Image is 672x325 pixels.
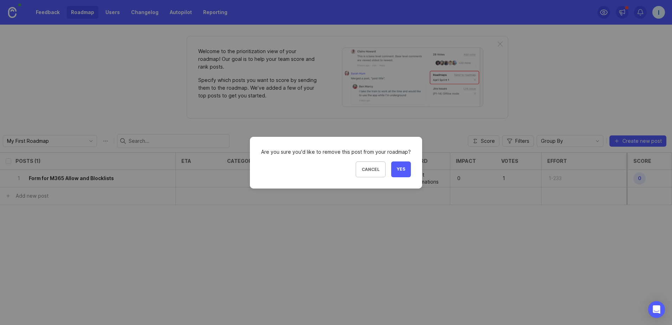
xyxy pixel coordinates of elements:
[362,167,380,172] span: Cancel
[261,148,411,156] div: Are you sure you'd like to remove this post from your roadmap?
[397,166,405,172] span: Yes
[391,161,411,177] button: Yes
[356,161,386,177] button: Cancel
[648,301,665,318] div: Open Intercom Messenger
